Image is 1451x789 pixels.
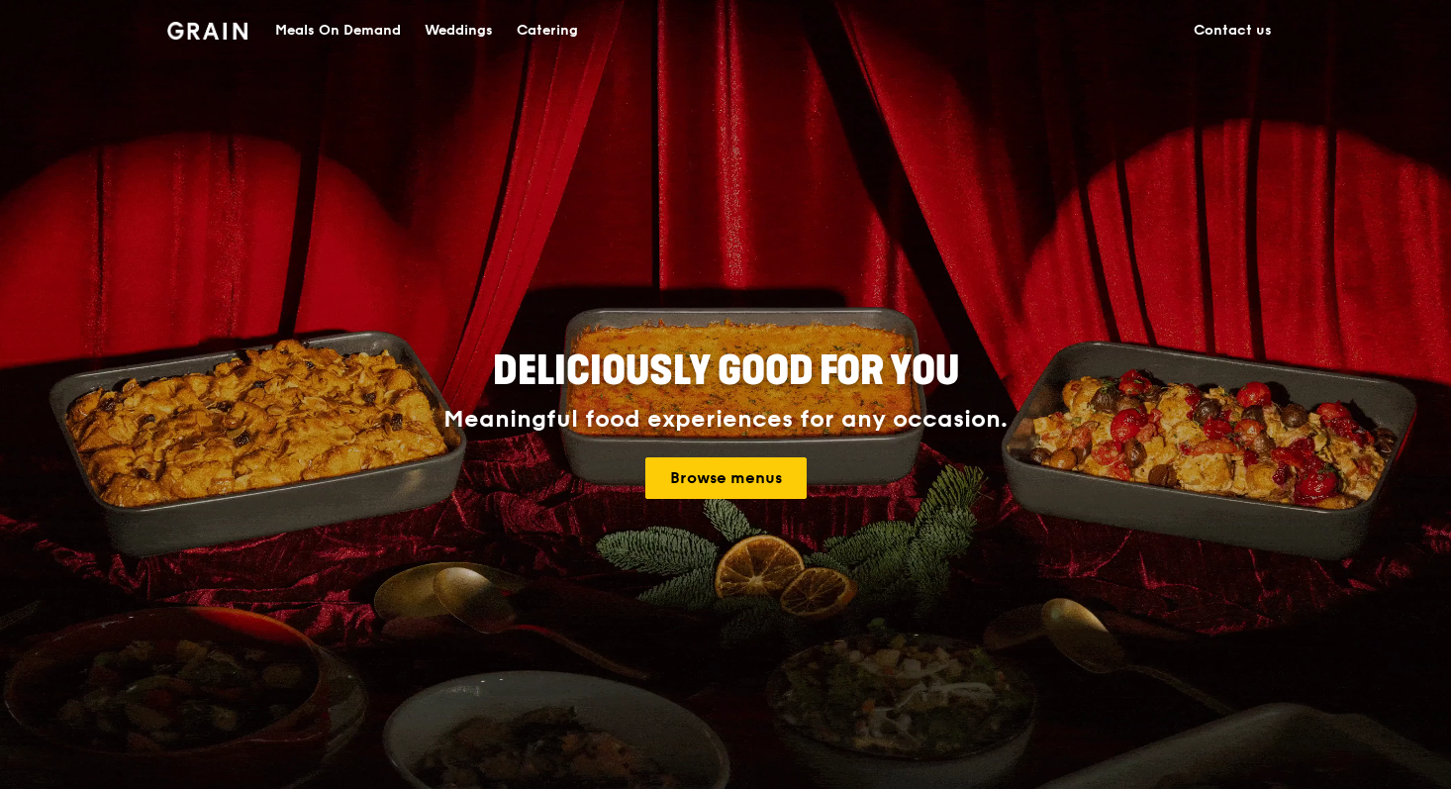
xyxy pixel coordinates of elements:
img: Grain [167,22,247,40]
div: Catering [517,1,578,60]
a: Catering [505,1,590,60]
div: Meaningful food experiences for any occasion. [369,406,1082,434]
a: Browse menus [645,457,807,499]
div: Weddings [425,1,493,60]
a: Weddings [413,1,505,60]
div: Meals On Demand [275,1,401,60]
span: Deliciously good for you [493,347,959,395]
a: Contact us [1182,1,1284,60]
